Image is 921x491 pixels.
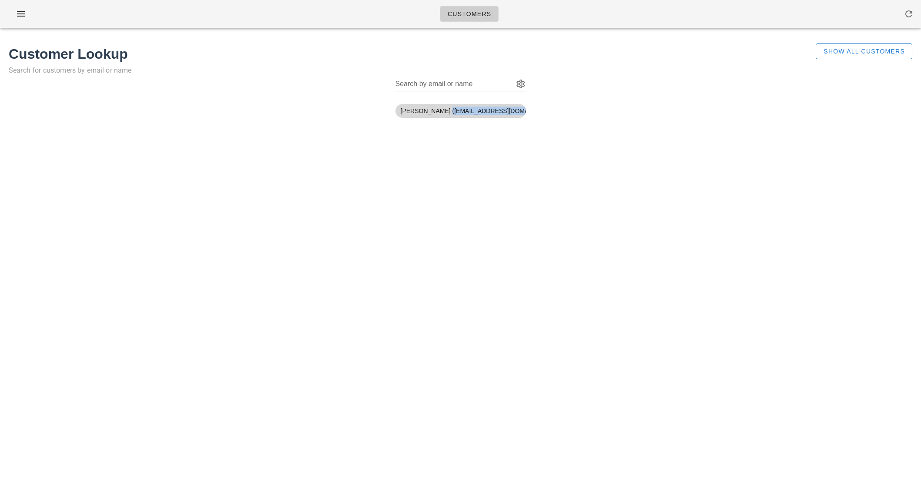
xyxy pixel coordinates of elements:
[816,43,912,59] button: Show All Customers
[9,43,760,64] h1: Customer Lookup
[401,104,521,118] span: [PERSON_NAME] ([EMAIL_ADDRESS][DOMAIN_NAME])
[516,79,526,89] button: Search by email or name appended action
[440,6,499,22] a: Customers
[9,64,760,77] p: Search for customers by email or name
[447,10,492,17] span: Customers
[823,48,905,55] span: Show All Customers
